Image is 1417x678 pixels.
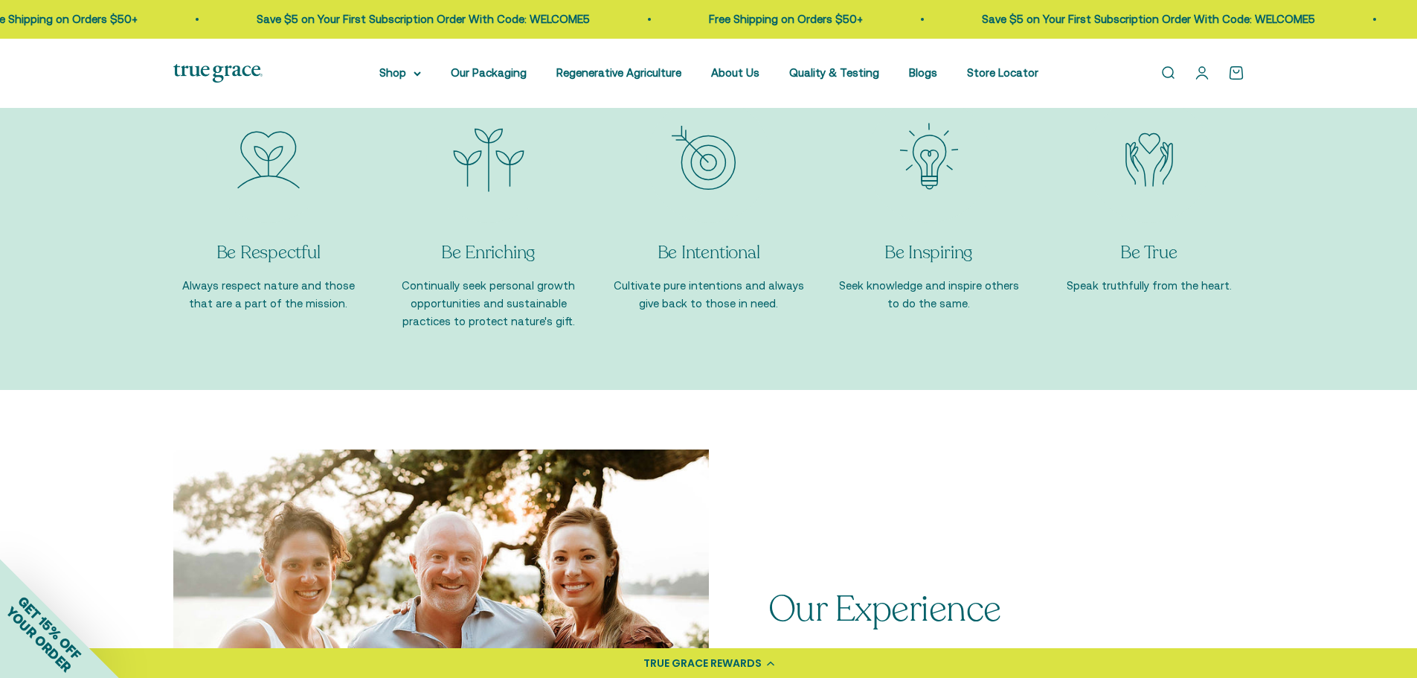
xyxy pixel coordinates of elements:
p: Be Intentional [614,240,804,266]
summary: Shop [379,64,421,82]
div: Item 3 of 5 [614,97,804,313]
div: TRUE GRACE REWARDS [643,656,762,671]
a: Free Shipping on Orders $50+ [678,13,832,25]
a: Blogs [909,66,937,79]
p: Save $5 on Your First Subscription Order With Code: WELCOME5 [951,10,1285,28]
p: Be True [1067,240,1232,266]
p: Be Enriching [393,240,584,266]
p: Seek knowledge and inspire others to do the same. [834,277,1024,313]
p: Continually seek personal growth opportunities and sustainable practices to protect nature's gift. [393,277,584,330]
p: Be Respectful [173,240,364,266]
a: About Us [711,66,759,79]
div: Item 1 of 5 [173,97,364,313]
span: YOUR ORDER [3,604,74,675]
div: Item 4 of 5 [834,97,1024,313]
p: Be Inspiring [834,240,1024,266]
div: Item 5 of 5 [1054,97,1244,295]
p: Always respect nature and those that are a part of the mission. [173,277,364,313]
span: GET 15% OFF [15,593,84,662]
a: Regenerative Agriculture [556,66,681,79]
p: Save $5 on Your First Subscription Order With Code: WELCOME5 [226,10,559,28]
p: Cultivate pure intentions and always give back to those in need. [614,277,804,313]
a: Quality & Testing [789,66,879,79]
a: Store Locator [967,66,1038,79]
p: Speak truthfully from the heart. [1067,277,1232,295]
a: Our Packaging [451,66,527,79]
p: Our Experience [768,590,1185,630]
div: Item 2 of 5 [393,97,584,331]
